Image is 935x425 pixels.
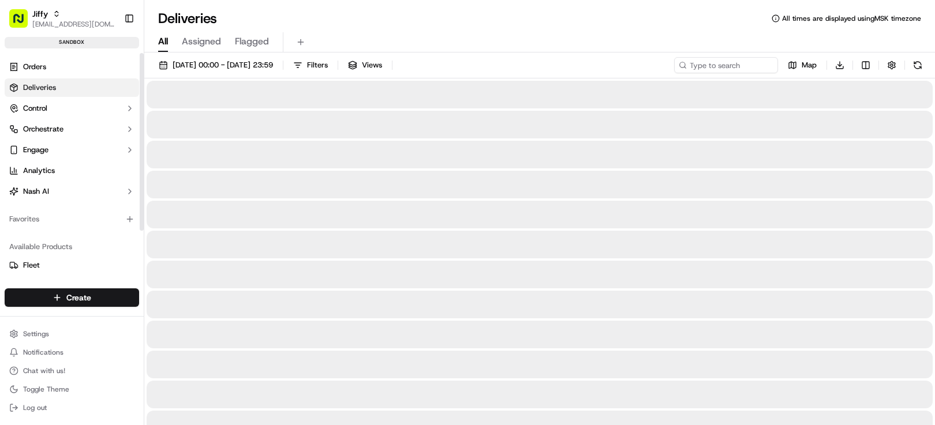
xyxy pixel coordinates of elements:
[23,124,63,134] span: Orchestrate
[23,166,55,176] span: Analytics
[66,292,91,303] span: Create
[235,35,269,48] span: Flagged
[910,57,926,73] button: Refresh
[5,141,139,159] button: Engage
[158,9,217,28] h1: Deliveries
[5,210,139,228] div: Favorites
[782,14,921,23] span: All times are displayed using MSK timezone
[23,260,40,270] span: Fleet
[23,403,47,412] span: Log out
[23,348,63,357] span: Notifications
[182,35,221,48] span: Assigned
[23,329,49,339] span: Settings
[23,366,65,375] span: Chat with us!
[5,288,139,307] button: Create
[154,57,278,73] button: [DATE] 00:00 - [DATE] 23:59
[5,120,139,138] button: Orchestrate
[802,60,817,70] span: Map
[23,186,49,197] span: Nash AI
[5,400,139,416] button: Log out
[5,182,139,201] button: Nash AI
[5,78,139,97] a: Deliveries
[173,60,273,70] span: [DATE] 00:00 - [DATE] 23:59
[32,8,48,20] button: Jiffy
[9,260,134,270] a: Fleet
[674,57,778,73] input: Type to search
[5,5,119,32] button: Jiffy[EMAIL_ADDRESS][DOMAIN_NAME]
[5,161,139,180] a: Analytics
[5,344,139,360] button: Notifications
[307,60,328,70] span: Filters
[5,99,139,118] button: Control
[23,62,46,72] span: Orders
[23,385,69,394] span: Toggle Theme
[5,381,139,397] button: Toggle Theme
[288,57,333,73] button: Filters
[5,238,139,256] div: Available Products
[5,58,139,76] a: Orders
[5,256,139,274] button: Fleet
[5,326,139,342] button: Settings
[32,20,115,29] button: [EMAIL_ADDRESS][DOMAIN_NAME]
[5,37,139,48] div: sandbox
[23,145,48,155] span: Engage
[783,57,822,73] button: Map
[23,103,47,114] span: Control
[362,60,382,70] span: Views
[343,57,387,73] button: Views
[5,363,139,379] button: Chat with us!
[23,82,56,93] span: Deliveries
[158,35,168,48] span: All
